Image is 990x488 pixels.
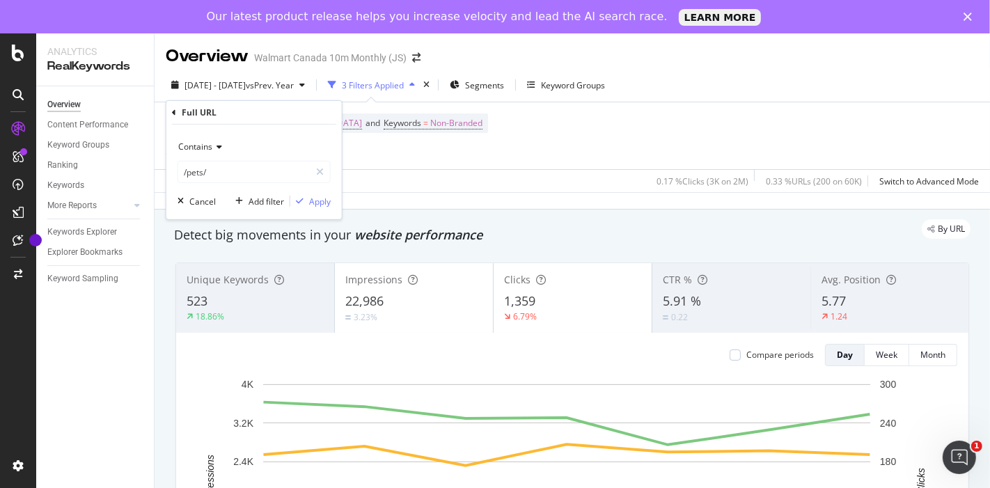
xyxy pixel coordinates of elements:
div: Switch to Advanced Mode [879,175,979,187]
div: 3.23% [354,311,377,323]
img: Equal [345,315,351,320]
text: 300 [880,379,897,390]
div: 6.79% [513,310,537,322]
button: Segments [444,74,510,96]
iframe: Intercom live chat [943,441,976,474]
div: Keywords Explorer [47,225,117,239]
div: Cancel [189,195,216,207]
div: 3 Filters Applied [342,79,404,91]
a: Keywords Explorer [47,225,144,239]
div: 0.17 % Clicks ( 3K on 2M ) [657,175,748,187]
button: Add filter [230,194,284,208]
div: legacy label [922,219,971,239]
div: Keyword Sampling [47,271,118,286]
div: Overview [166,45,249,68]
span: Segments [465,79,504,91]
a: Keyword Sampling [47,271,144,286]
button: Cancel [172,194,216,208]
a: LEARN MORE [679,9,762,26]
div: Week [876,349,897,361]
img: Equal [663,315,668,320]
text: 240 [880,418,897,429]
span: 1,359 [504,292,535,309]
div: Our latest product release helps you increase velocity and lead the AI search race. [207,10,668,24]
div: Keyword Groups [541,79,605,91]
a: Content Performance [47,118,144,132]
span: 5.91 % [663,292,701,309]
span: By URL [938,225,965,233]
div: Compare periods [746,349,814,361]
div: Walmart Canada 10m Monthly (JS) [254,51,407,65]
span: 22,986 [345,292,384,309]
div: Day [837,349,853,361]
div: Close [964,13,977,21]
a: Overview [47,97,144,112]
text: 180 [880,456,897,467]
div: 1.24 [831,310,847,322]
span: vs Prev. Year [246,79,294,91]
div: Keywords [47,178,84,193]
div: Overview [47,97,81,112]
text: 4K [242,379,254,390]
text: 2.4K [233,456,253,467]
span: 1 [971,441,982,452]
button: Month [909,344,957,366]
span: Avg. Position [822,273,881,286]
div: Full URL [182,107,217,118]
span: Clicks [504,273,531,286]
div: Tooltip anchor [29,234,42,246]
div: arrow-right-arrow-left [412,53,421,63]
button: Switch to Advanced Mode [874,170,979,192]
button: Day [825,344,865,366]
div: Add filter [249,195,284,207]
div: times [421,78,432,92]
span: Impressions [345,273,402,286]
button: Keyword Groups [521,74,611,96]
div: Content Performance [47,118,128,132]
button: Apply [290,194,331,208]
button: [DATE] - [DATE]vsPrev. Year [166,74,311,96]
span: 523 [187,292,207,309]
a: More Reports [47,198,130,213]
div: Ranking [47,158,78,173]
div: Apply [309,195,331,207]
span: 5.77 [822,292,846,309]
span: Keywords [384,117,421,129]
div: RealKeywords [47,58,143,74]
span: Contains [178,141,212,152]
a: Ranking [47,158,144,173]
div: More Reports [47,198,97,213]
div: 0.33 % URLs ( 200 on 60K ) [766,175,862,187]
text: 3.2K [233,418,253,429]
span: Non-Branded [430,113,482,133]
span: and [366,117,380,129]
div: Explorer Bookmarks [47,245,123,260]
div: Keyword Groups [47,138,109,152]
div: Month [920,349,945,361]
div: Analytics [47,45,143,58]
span: Unique Keywords [187,273,269,286]
a: Keywords [47,178,144,193]
a: Explorer Bookmarks [47,245,144,260]
button: 3 Filters Applied [322,74,421,96]
span: CTR % [663,273,692,286]
span: = [423,117,428,129]
a: Keyword Groups [47,138,144,152]
div: 0.22 [671,311,688,323]
button: Week [865,344,909,366]
div: 18.86% [196,310,224,322]
span: [DATE] - [DATE] [184,79,246,91]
